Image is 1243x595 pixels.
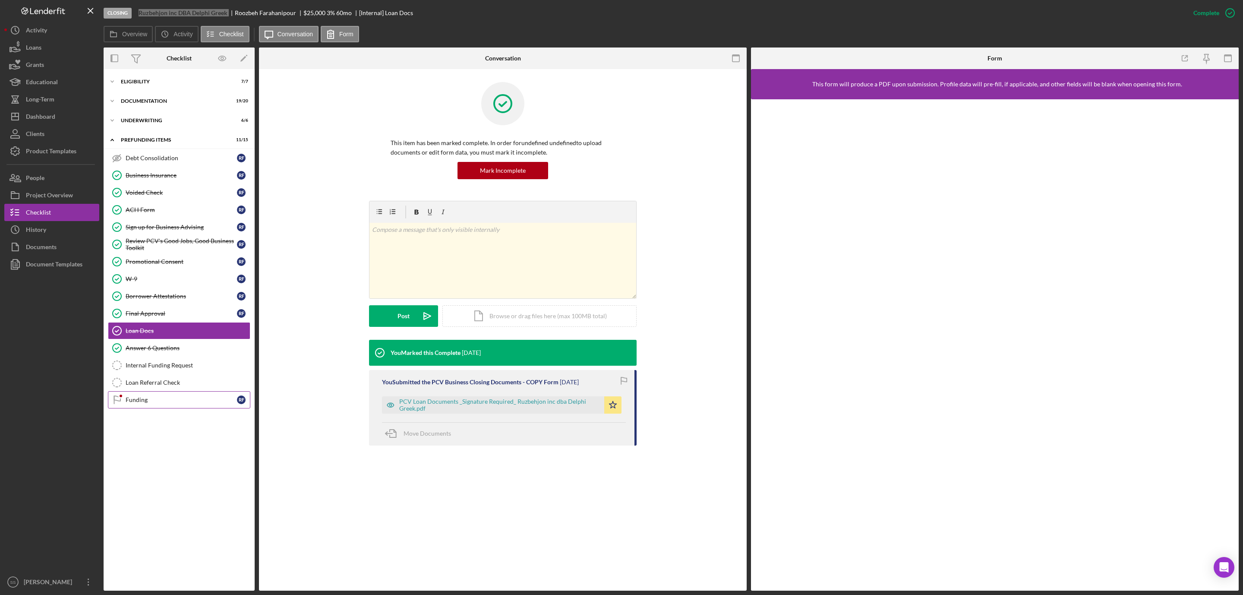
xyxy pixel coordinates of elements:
[233,79,248,84] div: 7 / 7
[369,305,438,327] button: Post
[237,257,246,266] div: R F
[126,310,237,317] div: Final Approval
[480,162,526,179] div: Mark Incomplete
[760,108,1231,582] iframe: Lenderfit form
[237,171,246,180] div: R F
[108,218,250,236] a: Sign up for Business AdvisingRF
[22,573,78,593] div: [PERSON_NAME]
[321,26,359,42] button: Form
[108,288,250,305] a: Borrower AttestationsRF
[121,98,227,104] div: Documentation
[126,327,250,334] div: Loan Docs
[126,345,250,351] div: Answer 6 Questions
[987,55,1002,62] div: Form
[278,31,313,38] label: Conversation
[327,9,335,16] div: 3 %
[237,309,246,318] div: R F
[126,155,237,161] div: Debt Consolidation
[155,26,198,42] button: Activity
[108,374,250,391] a: Loan Referral Check
[174,31,192,38] label: Activity
[812,81,1182,88] div: This form will produce a PDF upon submission. Profile data will pre-fill, if applicable, and othe...
[108,184,250,201] a: Voided CheckRF
[382,423,460,444] button: Move Documents
[233,118,248,123] div: 6 / 6
[336,9,352,16] div: 60 mo
[1214,557,1234,578] div: Open Intercom Messenger
[104,8,132,19] div: Closing
[126,396,237,403] div: Funding
[104,26,153,42] button: Overview
[398,305,410,327] div: Post
[382,396,621,414] button: PCV Loan Documents _Signature Required_ Ruzbehjon inc dba Delphi Greek.pdf
[139,9,227,16] b: Ruzbehjon inc DBA Delphi Greek
[339,31,353,38] label: Form
[237,240,246,249] div: R F
[259,26,319,42] button: Conversation
[126,258,237,265] div: Promotional Consent
[201,26,249,42] button: Checklist
[560,379,579,386] time: 2025-10-10 17:03
[237,188,246,197] div: R F
[233,137,248,142] div: 11 / 15
[1193,4,1219,22] div: Complete
[122,31,147,38] label: Overview
[10,580,16,585] text: SS
[237,275,246,283] div: R F
[108,270,250,288] a: W-9RF
[108,357,250,374] a: Internal Funding Request
[457,162,548,179] button: Mark Incomplete
[108,201,250,218] a: ACH FormRF
[485,55,521,62] div: Conversation
[303,9,325,16] div: $25,000
[108,305,250,322] a: Final ApprovalRF
[126,379,250,386] div: Loan Referral Check
[108,391,250,408] a: FundingRF
[382,379,558,386] div: You Submitted the PCV Business Closing Documents - COPY Form
[108,253,250,270] a: Promotional ConsentRF
[391,138,615,158] p: This item has been marked complete. In order for undefined undefined to upload documents or edit ...
[126,189,237,196] div: Voided Check
[235,9,303,16] div: Roozbeh Farahanipour
[1185,4,1239,22] button: Complete
[4,573,99,591] button: SS[PERSON_NAME]
[121,137,227,142] div: Prefunding Items
[126,275,237,282] div: W-9
[233,98,248,104] div: 19 / 20
[219,31,244,38] label: Checklist
[108,339,250,357] a: Answer 6 Questions
[126,237,237,251] div: Review PCV's Good Jobs, Good Business Toolkit
[126,172,237,179] div: Business Insurance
